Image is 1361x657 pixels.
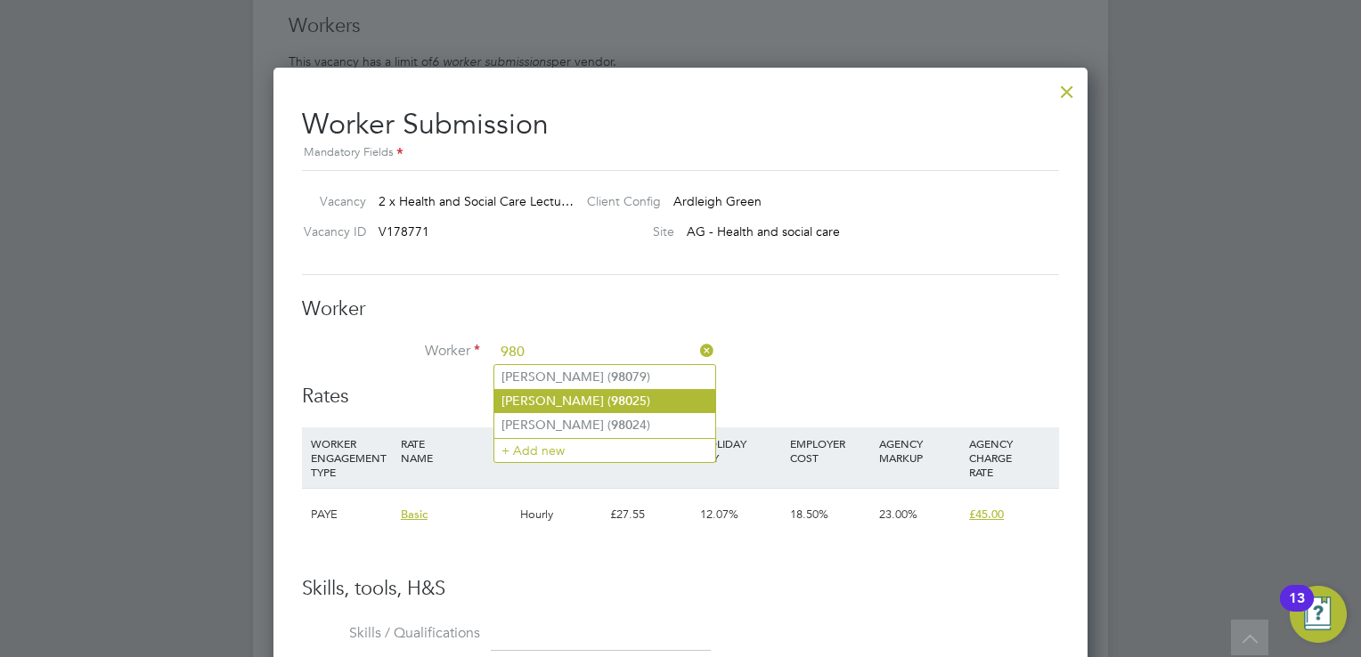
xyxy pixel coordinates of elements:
span: Basic [401,507,428,522]
li: [PERSON_NAME] ( 24) [494,413,715,437]
input: Search for... [494,339,714,366]
div: AGENCY CHARGE RATE [965,427,1055,488]
div: £27.55 [606,489,696,540]
div: PAYE [306,489,396,540]
span: Ardleigh Green [673,193,762,209]
div: RATE NAME [396,427,516,474]
span: £45.00 [969,507,1004,522]
h3: Skills, tools, H&S [302,576,1059,602]
div: HOLIDAY PAY [696,427,786,474]
span: 2 x Health and Social Care Lectu… [379,193,574,209]
div: AGENCY MARKUP [875,427,965,474]
li: + Add new [494,438,715,462]
b: 980 [611,369,632,385]
div: Hourly [516,489,606,540]
div: WORKER ENGAGEMENT TYPE [306,427,396,488]
li: [PERSON_NAME] ( 25) [494,389,715,413]
label: Vacancy ID [295,223,366,239]
div: Mandatory Fields [302,143,1059,163]
label: Client Config [573,193,661,209]
b: 980 [611,393,632,409]
li: [PERSON_NAME] ( 79) [494,365,715,389]
span: 12.07% [700,507,738,522]
div: EMPLOYER COST [786,427,876,474]
label: Worker [302,342,480,361]
button: Open Resource Center, 13 new notifications [1290,586,1347,643]
span: V178771 [379,223,429,239]
span: AG - Health and social care [687,223,840,239]
h2: Worker Submission [302,93,1059,163]
span: 18.50% [790,507,828,522]
span: 23.00% [879,507,917,522]
b: 980 [611,418,632,433]
label: Site [573,223,674,239]
h3: Rates [302,384,1059,410]
label: Skills / Qualifications [302,624,480,643]
h3: Worker [302,296,1059,322]
label: Vacancy [295,193,366,209]
div: 13 [1289,598,1305,621]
